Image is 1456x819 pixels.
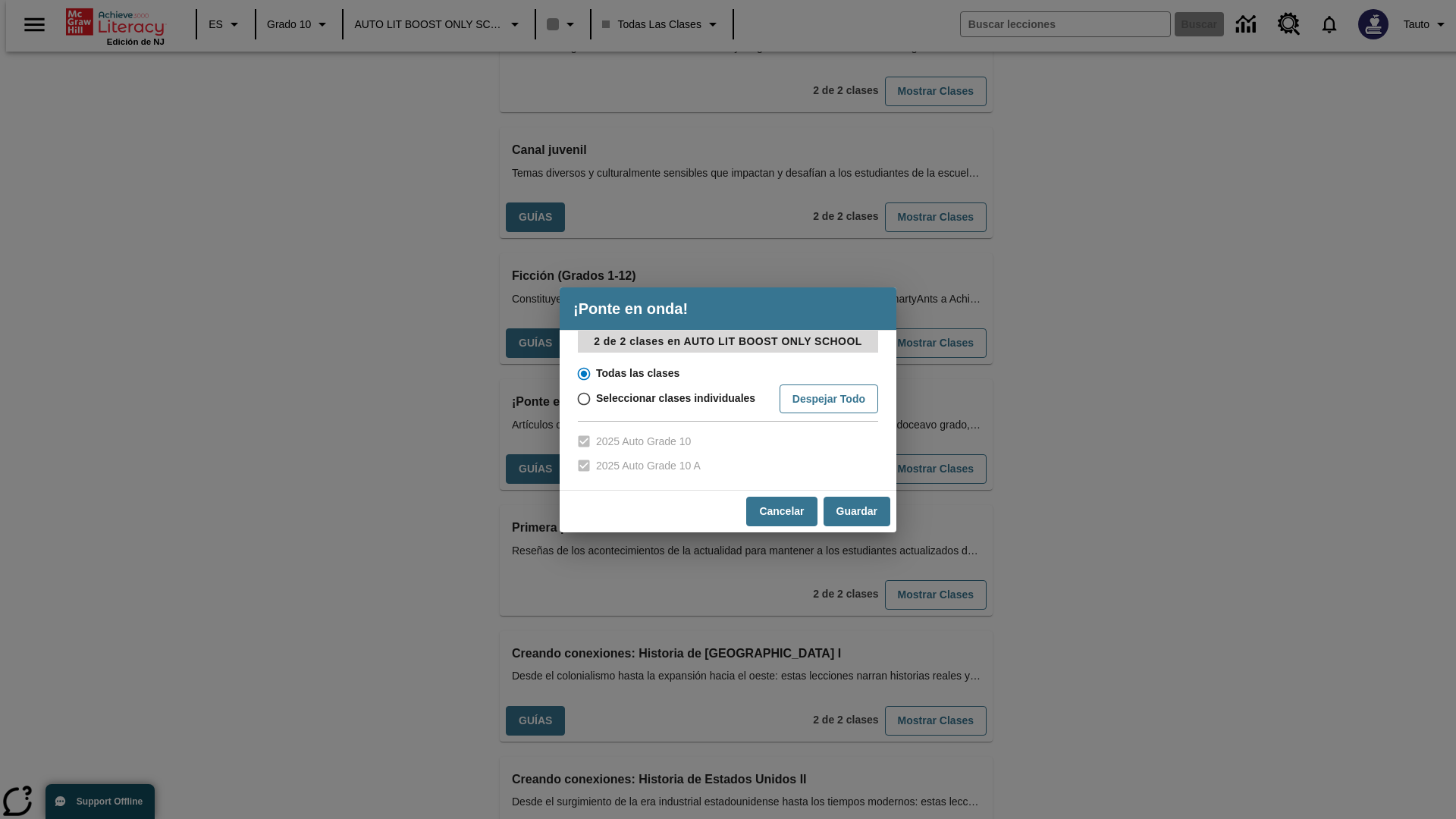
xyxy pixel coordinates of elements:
button: Cancelar [746,497,817,526]
span: Todas las clases [596,366,679,381]
button: Guardar [824,497,890,526]
span: 2025 Auto Grade 10 [596,434,691,450]
p: 2 de 2 clases en AUTO LIT BOOST ONLY SCHOOL [578,331,878,353]
span: 2025 Auto Grade 10 A [596,458,701,474]
h4: ¡Ponte en onda! [560,287,896,330]
span: Seleccionar clases individuales [596,391,755,406]
button: Despejar todo [780,384,878,414]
